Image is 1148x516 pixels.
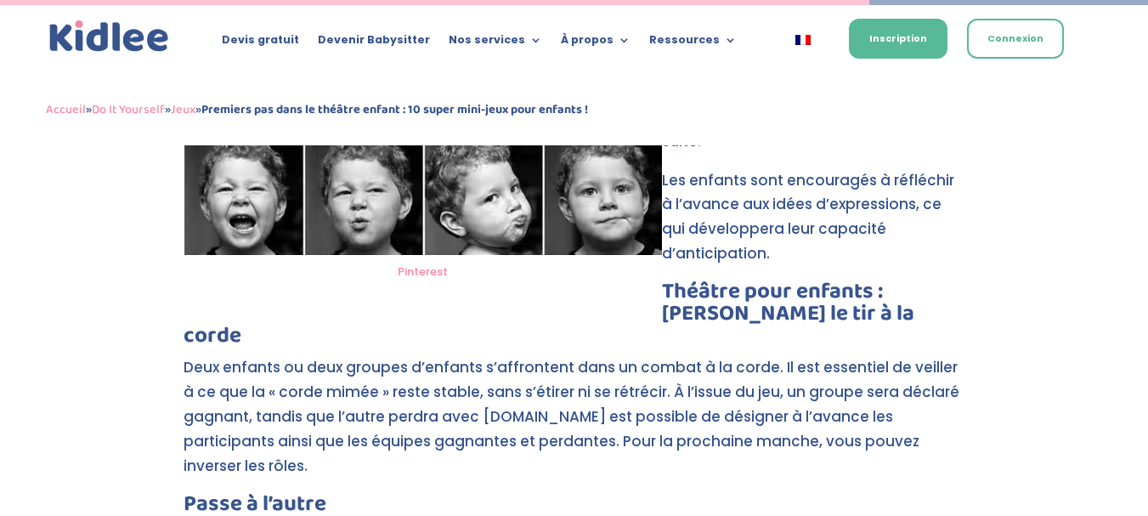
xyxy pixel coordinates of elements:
[398,264,448,280] a: Pinterest
[318,34,430,53] a: Devenir Babysitter
[222,34,299,53] a: Devis gratuit
[46,17,172,56] a: Kidlee Logo
[649,34,737,53] a: Ressources
[795,35,811,45] img: Français
[92,99,165,120] a: Do It Yourself
[967,19,1064,59] a: Connexion
[46,99,86,120] a: Accueil
[449,34,542,53] a: Nos services
[46,17,172,56] img: logo_kidlee_bleu
[171,99,195,120] a: Jeux
[201,99,588,120] strong: Premiers pas dans le théâtre enfant : 10 super mini-jeux pour enfants !
[849,19,947,59] a: Inscription
[46,99,588,120] span: » » »
[184,281,965,355] h3: Théâtre pour enfants : [PERSON_NAME] le tir à la corde
[184,355,965,493] p: Deux enfants ou deux groupes d’enfants s’affrontent dans un combat à la corde. Il est essentiel d...
[561,34,631,53] a: À propos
